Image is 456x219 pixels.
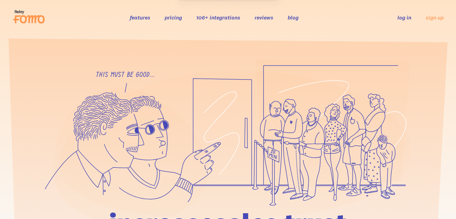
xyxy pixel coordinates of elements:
[165,14,182,21] a: pricing
[196,14,240,21] a: 106+ integrations
[255,14,273,21] a: reviews
[130,14,150,21] a: features
[288,14,299,21] a: blog
[397,14,411,21] a: log in
[426,14,444,21] a: sign up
